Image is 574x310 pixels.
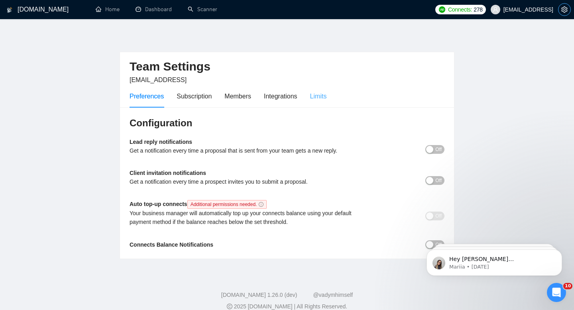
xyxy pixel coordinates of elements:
[439,6,445,13] img: upwork-logo.png
[435,212,442,220] span: Off
[188,6,217,13] a: searchScanner
[130,241,213,248] b: Connects Balance Notifications
[130,117,444,129] h3: Configuration
[310,91,327,101] div: Limits
[130,177,366,186] div: Get a notification every time a prospect invites you to submit a proposal.
[224,91,251,101] div: Members
[130,146,366,155] div: Get a notification every time a proposal that is sent from your team gets a new reply.
[558,6,571,13] a: setting
[187,200,267,209] span: Additional permissions needed.
[415,233,574,288] iframe: Intercom notifications message
[130,201,270,207] b: Auto top-up connects
[96,6,120,13] a: homeHome
[221,292,297,298] a: [DOMAIN_NAME] 1.26.0 (dev)
[448,5,472,14] span: Connects:
[136,6,172,13] a: dashboardDashboard
[130,59,444,75] h2: Team Settings
[130,139,192,145] b: Lead reply notifications
[227,304,232,309] span: copyright
[177,91,212,101] div: Subscription
[493,7,498,12] span: user
[474,5,482,14] span: 278
[547,283,566,302] iframe: Intercom live chat
[130,209,366,226] div: Your business manager will automatically top up your connects balance using your default payment ...
[264,91,297,101] div: Integrations
[558,6,570,13] span: setting
[435,145,442,154] span: Off
[259,202,263,207] span: info-circle
[7,4,12,16] img: logo
[563,283,572,289] span: 10
[313,292,353,298] a: @vadymhimself
[130,91,164,101] div: Preferences
[558,3,571,16] button: setting
[130,77,187,83] span: [EMAIL_ADDRESS]
[130,170,206,176] b: Client invitation notifications
[435,176,442,185] span: Off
